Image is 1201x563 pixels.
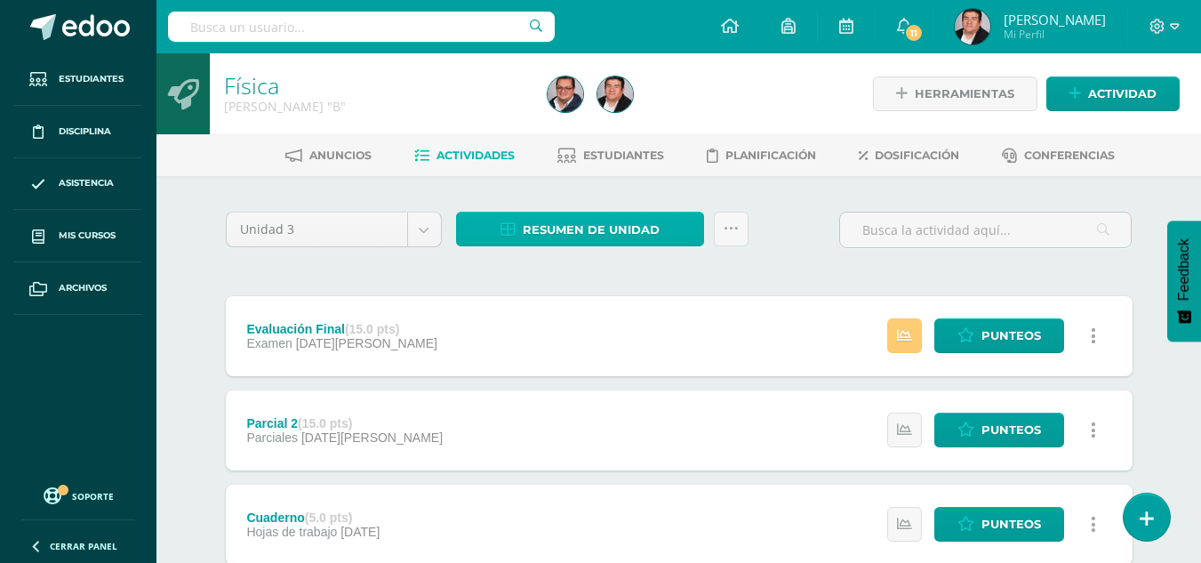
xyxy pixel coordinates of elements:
[436,149,515,162] span: Actividades
[296,336,437,350] span: [DATE][PERSON_NAME]
[59,72,124,86] span: Estudiantes
[456,212,704,246] a: Resumen de unidad
[1002,141,1115,170] a: Conferencias
[340,525,380,539] span: [DATE]
[21,483,135,507] a: Soporte
[1176,238,1192,301] span: Feedback
[224,98,526,115] div: Quinto Bachillerato 'B'
[873,76,1037,111] a: Herramientas
[240,213,394,246] span: Unidad 3
[59,125,111,139] span: Disciplina
[548,76,583,112] img: fe380b2d4991993556c9ea662cc53567.png
[981,319,1041,352] span: Punteos
[246,336,292,350] span: Examen
[285,141,372,170] a: Anuncios
[50,540,117,552] span: Cerrar panel
[59,229,116,243] span: Mis cursos
[725,149,816,162] span: Planificación
[14,210,142,262] a: Mis cursos
[840,213,1131,247] input: Busca la actividad aquí...
[934,507,1064,542] a: Punteos
[246,416,443,430] div: Parcial 2
[414,141,515,170] a: Actividades
[305,511,353,525] strong: (5.0 pts)
[1088,77,1157,110] span: Actividad
[1004,27,1106,42] span: Mi Perfil
[14,106,142,158] a: Disciplina
[557,141,664,170] a: Estudiantes
[934,318,1064,353] a: Punteos
[904,23,924,43] span: 11
[227,213,441,246] a: Unidad 3
[981,508,1041,541] span: Punteos
[14,158,142,211] a: Asistencia
[301,430,443,445] span: [DATE][PERSON_NAME]
[224,70,279,101] a: Física
[1024,149,1115,162] span: Conferencias
[168,12,555,42] input: Busca un usuario...
[875,149,959,162] span: Dosificación
[859,141,959,170] a: Dosificación
[1167,221,1201,342] button: Feedback - Mostrar encuesta
[298,416,352,430] strong: (15.0 pts)
[14,262,142,315] a: Archivos
[583,149,664,162] span: Estudiantes
[345,322,399,336] strong: (15.0 pts)
[246,511,380,525] div: Cuaderno
[1004,11,1106,28] span: [PERSON_NAME]
[246,322,436,336] div: Evaluación Final
[246,430,298,445] span: Parciales
[934,413,1064,447] a: Punteos
[955,9,990,44] img: 8bea78a11afb96288084d23884a19f38.png
[523,213,660,246] span: Resumen de unidad
[72,490,114,503] span: Soporte
[59,176,114,190] span: Asistencia
[981,414,1041,446] span: Punteos
[915,77,1014,110] span: Herramientas
[597,76,633,112] img: 8bea78a11afb96288084d23884a19f38.png
[59,281,107,295] span: Archivos
[224,73,526,98] h1: Física
[246,525,337,539] span: Hojas de trabajo
[309,149,372,162] span: Anuncios
[1046,76,1180,111] a: Actividad
[14,53,142,106] a: Estudiantes
[707,141,816,170] a: Planificación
